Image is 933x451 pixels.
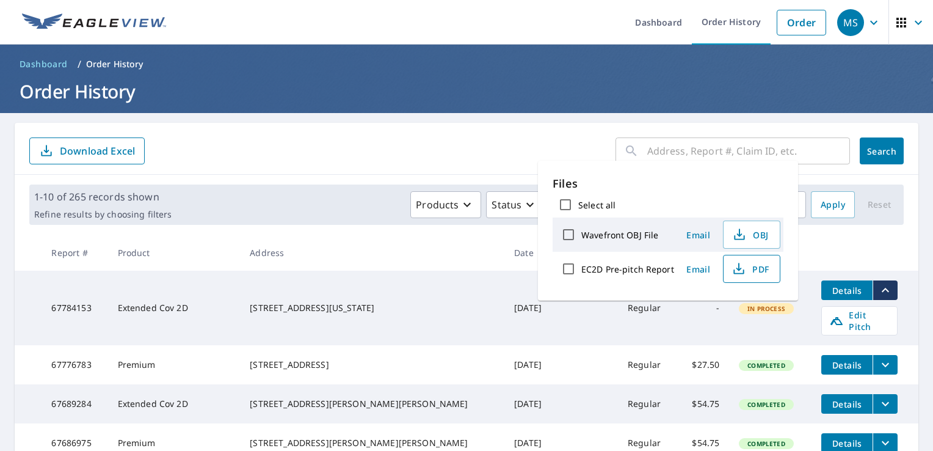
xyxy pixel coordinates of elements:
div: [STREET_ADDRESS][PERSON_NAME][PERSON_NAME] [250,437,495,449]
span: Completed [740,361,792,370]
button: detailsBtn-67689284 [821,394,873,414]
span: Email [684,229,713,241]
th: Report # [42,235,107,271]
div: MS [837,9,864,36]
th: Address [240,235,504,271]
span: Details [829,285,865,296]
span: Completed [740,400,792,409]
button: Apply [811,191,855,218]
td: Extended Cov 2D [108,384,241,424]
h1: Order History [15,79,918,104]
button: PDF [723,255,780,283]
p: 1-10 of 265 records shown [34,189,172,204]
td: [DATE] [504,384,557,424]
p: Refine results by choosing filters [34,209,172,220]
a: Edit Pitch [821,306,898,335]
span: Apply [821,197,845,213]
div: [STREET_ADDRESS][US_STATE] [250,302,495,314]
span: Details [829,359,865,371]
span: Edit Pitch [829,309,890,332]
button: filesDropdownBtn-67784153 [873,280,898,300]
td: Regular [618,345,677,384]
td: 67689284 [42,384,107,424]
div: [STREET_ADDRESS] [250,359,495,371]
td: 67776783 [42,345,107,384]
label: Wavefront OBJ File [581,229,658,241]
div: [STREET_ADDRESS][PERSON_NAME][PERSON_NAME] [250,398,495,410]
nav: breadcrumb [15,54,918,74]
label: Select all [578,199,615,211]
th: Date [504,235,557,271]
td: Premium [108,345,241,384]
span: PDF [731,262,770,276]
span: Completed [740,439,792,448]
td: Regular [618,271,677,345]
td: Regular [618,384,677,424]
span: Search [869,145,894,157]
button: Email [679,226,718,244]
p: Products [416,197,459,212]
a: Order [777,10,826,35]
p: Download Excel [60,144,135,158]
button: Products [410,191,481,218]
td: $27.50 [677,345,730,384]
button: filesDropdownBtn-67689284 [873,394,898,414]
button: OBJ [723,221,780,249]
td: 67784153 [42,271,107,345]
td: Extended Cov 2D [108,271,241,345]
button: Status [486,191,544,218]
p: Order History [86,58,143,70]
p: Files [553,175,783,192]
button: detailsBtn-67784153 [821,280,873,300]
span: In Process [740,304,793,313]
span: Email [684,263,713,275]
label: EC2D Pre-pitch Report [581,263,674,275]
input: Address, Report #, Claim ID, etc. [647,134,850,168]
td: [DATE] [504,345,557,384]
span: Details [829,438,865,449]
button: Email [679,260,718,279]
button: detailsBtn-67776783 [821,355,873,375]
span: Details [829,398,865,410]
a: Dashboard [15,54,73,74]
span: Dashboard [20,58,68,70]
th: Product [108,235,241,271]
li: / [78,57,81,71]
p: Status [492,197,521,212]
td: [DATE] [504,271,557,345]
img: EV Logo [22,13,166,32]
span: OBJ [731,227,770,242]
button: Search [860,137,904,164]
td: $54.75 [677,384,730,424]
td: - [677,271,730,345]
button: Download Excel [29,137,145,164]
button: filesDropdownBtn-67776783 [873,355,898,375]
